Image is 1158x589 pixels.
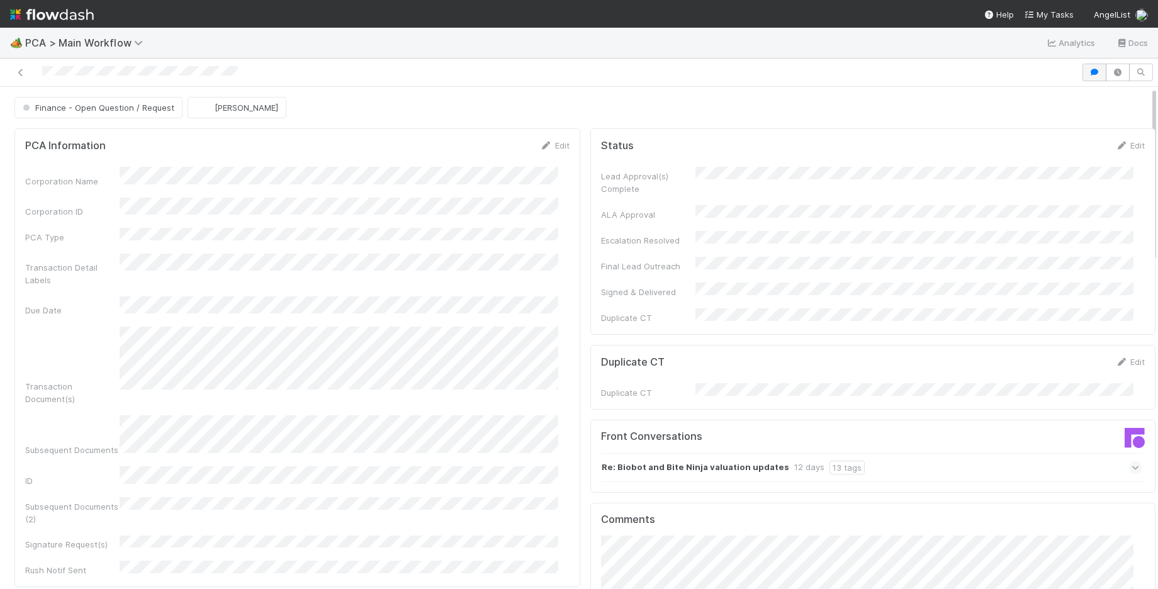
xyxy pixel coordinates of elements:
[601,386,695,399] div: Duplicate CT
[601,234,695,247] div: Escalation Resolved
[25,500,120,525] div: Subsequent Documents (2)
[601,356,665,369] h5: Duplicate CT
[601,430,863,443] h5: Front Conversations
[984,8,1014,21] div: Help
[1115,357,1145,367] a: Edit
[25,175,120,188] div: Corporation Name
[25,140,106,152] h5: PCA Information
[25,444,120,456] div: Subsequent Documents
[601,260,695,272] div: Final Lead Outreach
[25,205,120,218] div: Corporation ID
[601,140,634,152] h5: Status
[25,564,120,576] div: Rush Notif Sent
[1024,8,1074,21] a: My Tasks
[601,311,695,324] div: Duplicate CT
[25,231,120,244] div: PCA Type
[1135,9,1148,21] img: avatar_eed832e9-978b-43e4-b51e-96e46fa5184b.png
[10,4,94,25] img: logo-inverted-e16ddd16eac7371096b0.svg
[25,304,120,317] div: Due Date
[1125,428,1145,448] img: front-logo-b4b721b83371efbadf0a.svg
[794,461,824,474] div: 12 days
[601,170,695,195] div: Lead Approval(s) Complete
[1024,9,1074,20] span: My Tasks
[602,461,789,474] strong: Re: Biobot and Bite Ninja valuation updates
[25,36,149,49] span: PCA > Main Workflow
[829,461,865,474] div: 13 tags
[1094,9,1130,20] span: AngelList
[10,37,23,48] span: 🏕️
[25,261,120,286] div: Transaction Detail Labels
[601,208,695,221] div: ALA Approval
[25,474,120,487] div: ID
[25,538,120,551] div: Signature Request(s)
[1115,140,1145,150] a: Edit
[1116,35,1148,50] a: Docs
[25,380,120,405] div: Transaction Document(s)
[540,140,570,150] a: Edit
[601,286,695,298] div: Signed & Delivered
[601,513,1145,526] h5: Comments
[1046,35,1096,50] a: Analytics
